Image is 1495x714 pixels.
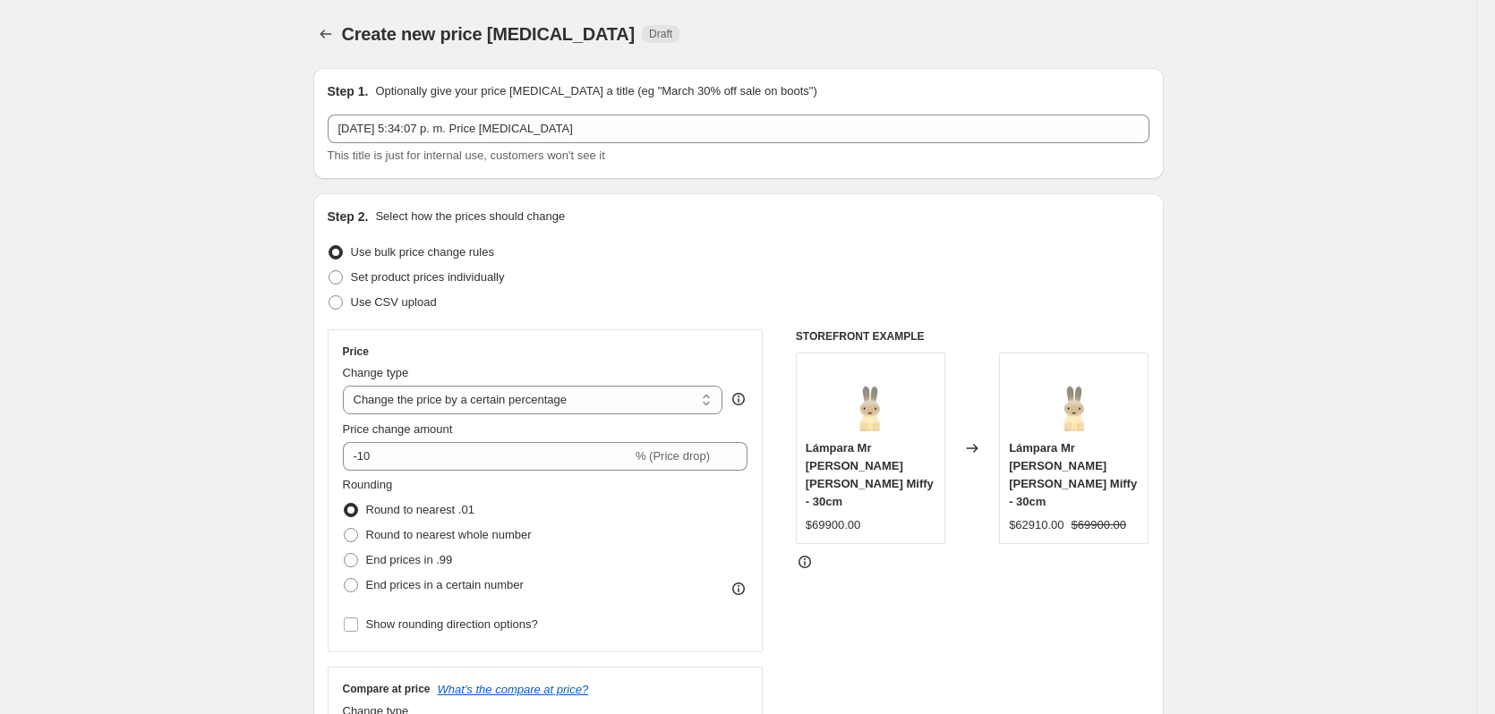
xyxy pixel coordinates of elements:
span: % (Price drop) [636,449,710,463]
h3: Price [343,344,369,359]
span: Set product prices individually [351,270,505,284]
span: Create new price [MEDICAL_DATA] [342,24,636,44]
h2: Step 2. [328,208,369,225]
img: 1_3f5fcc40-93ea-43f0-88c7-fa6a7c1c9bae_80x.jpg [834,362,906,434]
img: 1_3f5fcc40-93ea-43f0-88c7-fa6a7c1c9bae_80x.jpg [1038,362,1110,434]
span: Use bulk price change rules [351,245,494,259]
strike: $69900.00 [1072,516,1126,534]
span: Use CSV upload [351,295,437,309]
input: 30% off holiday sale [328,115,1149,143]
div: $69900.00 [806,516,860,534]
h2: Step 1. [328,82,369,100]
p: Optionally give your price [MEDICAL_DATA] a title (eg "March 30% off sale on boots") [375,82,816,100]
p: Select how the prices should change [375,208,565,225]
h6: STOREFRONT EXAMPLE [796,329,1149,344]
div: help [730,390,747,408]
span: Lámpara Mr [PERSON_NAME] [PERSON_NAME] Miffy - 30cm [1009,441,1137,508]
span: Change type [343,366,409,379]
h3: Compare at price [343,682,431,696]
div: $62910.00 [1009,516,1064,534]
span: End prices in a certain number [366,578,524,591]
span: Draft [649,27,672,41]
span: Lámpara Mr [PERSON_NAME] [PERSON_NAME] Miffy - 30cm [806,441,934,508]
input: -15 [343,442,632,471]
span: Round to nearest whole number [366,528,532,541]
button: What's the compare at price? [438,683,589,696]
span: This title is just for internal use, customers won't see it [328,149,605,162]
button: Price change jobs [313,21,338,47]
span: Rounding [343,478,393,491]
span: Round to nearest .01 [366,503,474,516]
span: End prices in .99 [366,553,453,566]
span: Price change amount [343,422,453,436]
span: Show rounding direction options? [366,617,538,631]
